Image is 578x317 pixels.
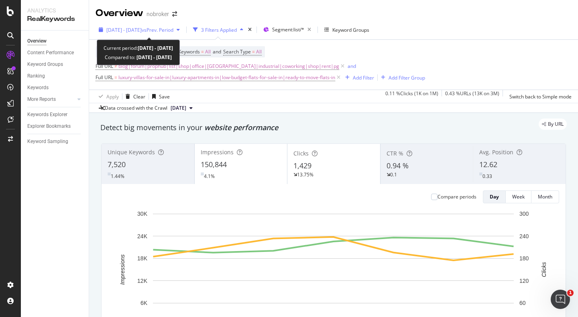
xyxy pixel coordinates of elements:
div: 0.33 [482,173,492,180]
span: Keywords [178,48,200,55]
button: [DATE] [167,103,196,113]
div: Month [538,193,552,200]
div: Compared to: [105,53,172,62]
button: Add Filter [342,73,374,82]
div: Save [159,93,170,100]
img: Equal [201,173,204,175]
text: 12K [137,278,148,284]
a: Explorer Bookmarks [27,122,83,131]
div: Overview [96,6,143,20]
span: vs Prev. Period [142,27,173,33]
text: 180 [519,255,529,262]
span: 7,520 [108,160,126,169]
text: 6K [140,300,148,306]
div: RealKeywords [27,14,82,24]
a: Keywords [27,84,83,92]
div: Content Performance [27,49,74,57]
text: 30K [137,211,148,217]
text: 300 [519,211,529,217]
img: Equal [108,173,111,175]
span: Clicks [293,149,309,157]
span: = [114,74,117,81]
button: Keyword Groups [321,23,372,36]
span: Unique Keywords [108,148,155,156]
span: ≠ [114,63,117,70]
button: Add Filter Group [378,73,425,82]
div: Day [490,193,499,200]
div: 13.75% [297,171,313,178]
span: All [256,46,262,57]
span: [DATE] - [DATE] [106,27,142,33]
button: Day [483,190,506,203]
button: Apply [96,90,119,103]
button: Save [149,90,170,103]
div: More Reports [27,95,56,104]
a: Ranking [27,72,83,80]
img: Equal [479,173,482,175]
span: 0.94 % [387,161,409,170]
span: 150,844 [201,160,227,169]
span: Full URL [96,74,113,81]
div: Compare periods [438,193,476,200]
a: Keywords Explorer [27,110,83,119]
div: times [246,26,253,34]
a: Overview [27,37,83,45]
span: Avg. Position [479,148,513,156]
div: Keyword Groups [27,60,63,69]
div: Keywords Explorer [27,110,67,119]
span: By URL [548,122,564,127]
text: Impressions [119,254,126,284]
button: Switch back to Simple mode [506,90,572,103]
div: Data crossed with the Crawl [105,104,167,112]
div: arrow-right-arrow-left [172,11,177,17]
span: Impressions [201,148,234,156]
button: [DATE] - [DATE]vsPrev. Period [96,23,183,36]
div: legacy label [539,119,567,130]
text: 120 [519,278,529,284]
div: Keyword Sampling [27,137,68,146]
span: and [213,48,221,55]
div: 0.43 % URLs ( 13K on 3M ) [445,90,499,103]
div: Keywords [27,84,49,92]
div: 3 Filters Applied [201,27,237,33]
span: Segment: list/* [272,26,304,33]
div: Switch back to Simple mode [509,93,572,100]
div: nobroker [147,10,169,18]
span: = [252,48,255,55]
span: 1 [567,290,574,296]
div: 0.11 % Clicks ( 1K on 1M ) [385,90,438,103]
div: Apply [106,93,119,100]
button: Week [506,190,531,203]
text: 240 [519,233,529,239]
text: 18K [137,255,148,262]
text: 24K [137,233,148,239]
span: Full URL [96,63,113,70]
div: Explorer Bookmarks [27,122,71,131]
div: 4.1% [204,173,215,180]
div: Clear [133,93,145,100]
button: and [348,62,356,70]
span: Search Type [223,48,251,55]
a: Content Performance [27,49,83,57]
text: Clicks [541,262,547,277]
button: 3 Filters Applied [190,23,246,36]
div: Keyword Groups [332,27,369,33]
div: Week [512,193,525,200]
b: [DATE] - [DATE] [135,54,172,61]
div: 0.1 [390,171,397,178]
button: Clear [122,90,145,103]
span: 12.62 [479,160,497,169]
div: Add Filter [353,74,374,81]
div: Overview [27,37,47,45]
button: Segment:list/* [260,23,314,36]
span: CTR % [387,149,403,157]
button: Month [531,190,559,203]
div: and [348,63,356,70]
a: More Reports [27,95,75,104]
b: [DATE] - [DATE] [138,45,173,51]
iframe: Intercom live chat [551,290,570,309]
div: Current period: [104,43,173,53]
div: 1.44% [111,173,124,180]
span: blog|forum|prophub|list|shop|office|[GEOGRAPHIC_DATA]|industrial|coworking|shop|rent|pg [118,61,339,72]
div: Add Filter Group [389,74,425,81]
